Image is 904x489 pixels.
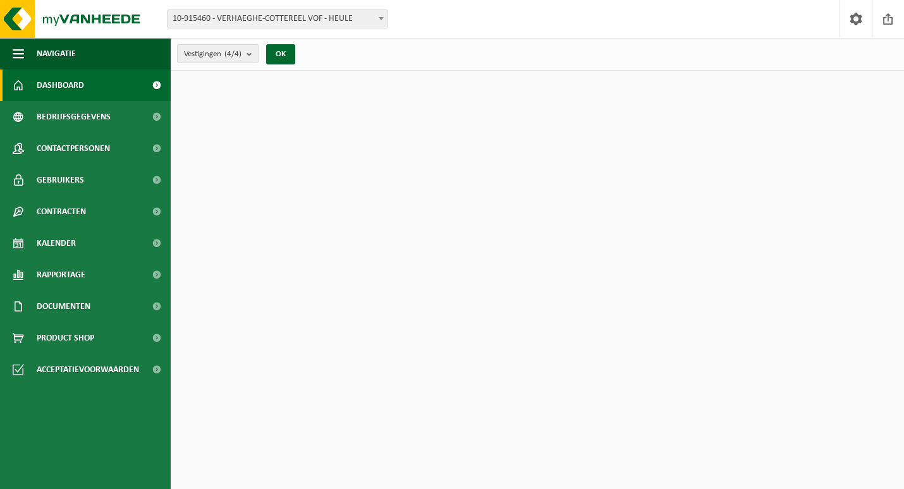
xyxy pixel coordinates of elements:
span: Documenten [37,291,90,322]
span: Rapportage [37,259,85,291]
span: Bedrijfsgegevens [37,101,111,133]
button: Vestigingen(4/4) [177,44,259,63]
span: Navigatie [37,38,76,69]
span: Vestigingen [184,45,241,64]
span: 10-915460 - VERHAEGHE-COTTEREEL VOF - HEULE [167,9,388,28]
button: OK [266,44,295,64]
span: 10-915460 - VERHAEGHE-COTTEREEL VOF - HEULE [168,10,388,28]
span: Contracten [37,196,86,227]
span: Dashboard [37,69,84,101]
count: (4/4) [224,50,241,58]
span: Acceptatievoorwaarden [37,354,139,385]
span: Contactpersonen [37,133,110,164]
span: Product Shop [37,322,94,354]
span: Gebruikers [37,164,84,196]
span: Kalender [37,227,76,259]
